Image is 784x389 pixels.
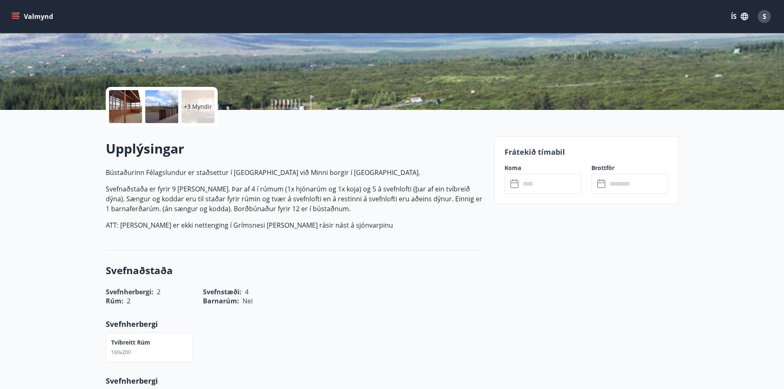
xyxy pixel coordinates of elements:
p: ATT: [PERSON_NAME] er ekki nettenging í Grímsnesi [PERSON_NAME] rásir nást á sjónvarpinu [106,220,484,230]
p: Svefnherbergi [106,375,484,386]
label: Koma [505,164,582,172]
span: 160x200 [111,349,131,356]
span: Nei [242,296,253,305]
p: Svefnaðstaða er fyrir 9 [PERSON_NAME]. Þar af 4 í rúmum (1x hjónarúm og 1x koja) og 5 á svefnloft... [106,184,484,214]
span: Barnarúm : [203,296,239,305]
p: Svefnherbergi [106,319,484,329]
button: S [754,7,774,26]
p: Bústaðurinn Félagslundur er staðsettur í [GEOGRAPHIC_DATA] við Minni borgir í [GEOGRAPHIC_DATA]. [106,168,484,177]
span: S [763,12,766,21]
label: Brottför [591,164,668,172]
p: +3 Myndir [184,102,212,111]
h2: Upplýsingar [106,140,484,158]
p: Frátekið tímabil [505,147,668,157]
span: Rúm : [106,296,123,305]
span: 2 [127,296,130,305]
h3: Svefnaðstaða [106,263,484,277]
button: menu [10,9,56,24]
button: ÍS [726,9,753,24]
p: Tvíbreitt rúm [111,338,150,347]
